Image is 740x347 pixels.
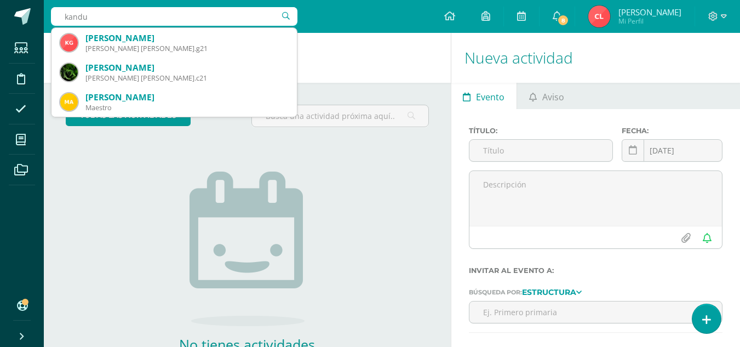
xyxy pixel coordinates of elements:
[85,73,288,83] div: [PERSON_NAME] [PERSON_NAME].c21
[522,287,576,297] strong: Estructura
[60,93,78,111] img: 2a5d2989559cb64b5d8624aa7c7fe0de.png
[85,103,288,112] div: Maestro
[51,7,297,26] input: Busca un usuario...
[469,288,522,296] span: Búsqueda por:
[190,172,305,326] img: no_activities.png
[517,83,576,109] a: Aviso
[464,33,727,83] h1: Nueva actividad
[85,32,288,44] div: [PERSON_NAME]
[451,83,517,109] a: Evento
[476,84,504,110] span: Evento
[522,288,582,295] a: Estructura
[618,7,681,18] span: [PERSON_NAME]
[85,44,288,53] div: [PERSON_NAME] [PERSON_NAME].g21
[469,127,613,135] label: Título:
[85,92,288,103] div: [PERSON_NAME]
[542,84,564,110] span: Aviso
[85,62,288,73] div: [PERSON_NAME]
[618,16,681,26] span: Mi Perfil
[60,34,78,52] img: 007a7e1cf9a8fe462f1ec32384fd10df.png
[469,302,722,323] input: Ej. Primero primaria
[469,266,722,275] label: Invitar al evento a:
[588,5,610,27] img: 6c14ae28ca950716ab65a1f916fa4448.png
[252,105,428,127] input: Busca una actividad próxima aquí...
[557,14,569,26] span: 8
[622,127,722,135] label: Fecha:
[469,140,613,161] input: Título
[622,140,722,161] input: Fecha de entrega
[60,64,78,81] img: 669e994e745b55aa6a2f247879bc4084.png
